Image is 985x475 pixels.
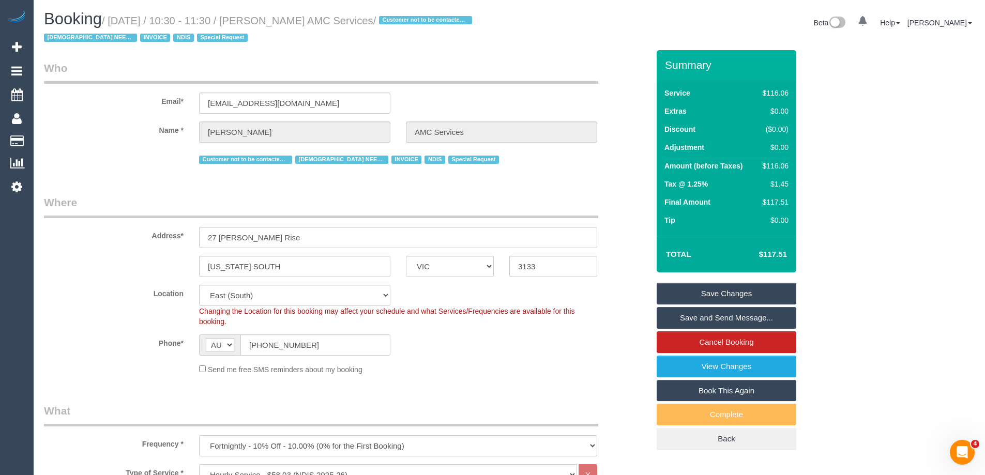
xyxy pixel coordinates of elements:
legend: Who [44,60,598,84]
legend: Where [44,195,598,218]
label: Extras [664,106,687,116]
div: $1.45 [759,179,789,189]
label: Adjustment [664,142,704,152]
div: $0.00 [759,106,789,116]
img: New interface [828,17,845,30]
a: Save Changes [657,283,796,304]
a: Beta [814,19,846,27]
div: $117.51 [759,197,789,207]
a: View Changes [657,356,796,377]
span: 4 [971,440,979,448]
span: NDIS [425,156,445,164]
div: $0.00 [759,142,789,152]
a: Back [657,428,796,450]
a: Help [880,19,900,27]
label: Amount (before Taxes) [664,161,742,171]
a: Save and Send Message... [657,307,796,329]
span: Special Request [448,156,499,164]
label: Email* [36,93,191,106]
strong: Total [666,250,691,258]
label: Frequency * [36,435,191,449]
img: Automaid Logo [6,10,27,25]
input: First Name* [199,121,390,143]
span: Changing the Location for this booking may affect your schedule and what Services/Frequencies are... [199,307,575,326]
div: ($0.00) [759,124,789,134]
a: Cancel Booking [657,331,796,353]
iframe: Intercom live chat [950,440,975,465]
span: Special Request [197,34,248,42]
input: Last Name* [406,121,597,143]
span: Booking [44,10,102,28]
div: $116.06 [759,88,789,98]
label: Final Amount [664,197,710,207]
div: $116.06 [759,161,789,171]
label: Discount [664,124,695,134]
span: INVOICE [391,156,421,164]
span: Customer not to be contacted directly [379,16,472,24]
a: [PERSON_NAME] [907,19,972,27]
label: Phone* [36,334,191,348]
label: Tip [664,215,675,225]
span: Send me free SMS reminders about my booking [208,365,362,374]
label: Tax @ 1.25% [664,179,708,189]
label: Name * [36,121,191,135]
span: INVOICE [140,34,170,42]
input: Post Code* [509,256,597,277]
label: Service [664,88,690,98]
span: NDIS [173,34,193,42]
input: Email* [199,93,390,114]
span: Customer not to be contacted directly [199,156,292,164]
span: [DEMOGRAPHIC_DATA] NEEDED [44,34,137,42]
input: Suburb* [199,256,390,277]
label: Address* [36,227,191,241]
h4: $117.51 [728,250,787,259]
span: [DEMOGRAPHIC_DATA] NEEDED [295,156,388,164]
h3: Summary [665,59,791,71]
input: Phone* [240,334,390,356]
a: Book This Again [657,380,796,402]
label: Location [36,285,191,299]
legend: What [44,403,598,426]
div: $0.00 [759,215,789,225]
small: / [DATE] / 10:30 - 11:30 / [PERSON_NAME] AMC Services [44,15,475,44]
